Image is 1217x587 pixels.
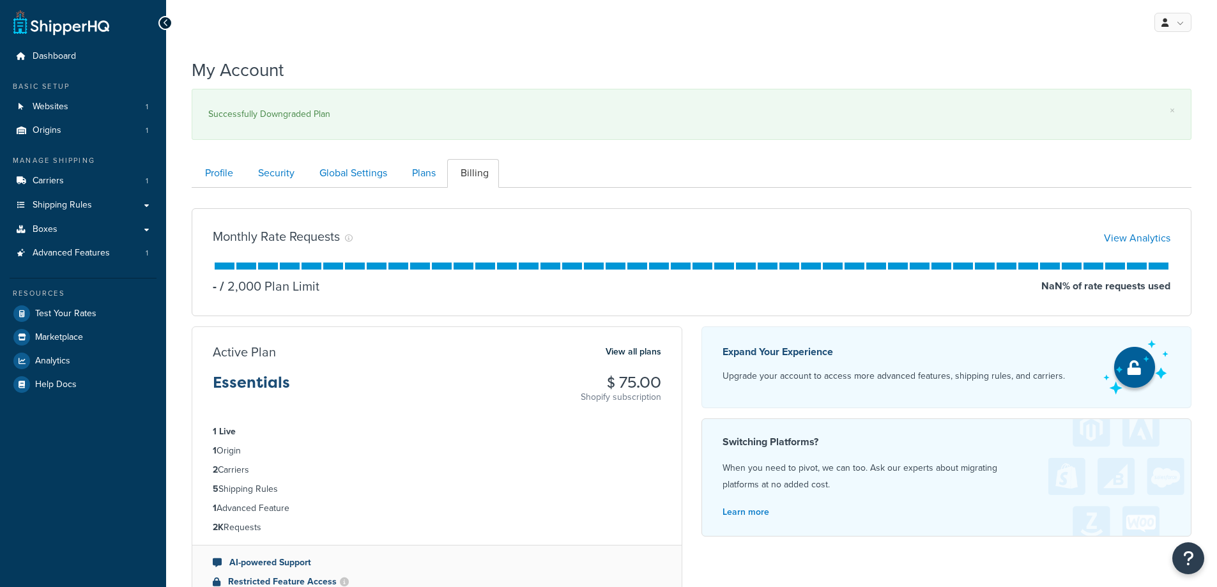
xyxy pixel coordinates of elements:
[723,367,1065,385] p: Upgrade your account to access more advanced features, shipping rules, and carriers.
[35,356,70,367] span: Analytics
[213,277,217,295] p: -
[1172,542,1204,574] button: Open Resource Center
[33,176,64,187] span: Carriers
[213,229,340,243] h3: Monthly Rate Requests
[33,51,76,62] span: Dashboard
[10,45,157,68] a: Dashboard
[213,463,661,477] li: Carriers
[10,302,157,325] a: Test Your Rates
[606,344,661,360] a: View all plans
[1170,105,1175,116] a: ×
[10,194,157,217] a: Shipping Rules
[213,345,276,359] h3: Active Plan
[10,288,157,299] div: Resources
[213,482,661,496] li: Shipping Rules
[213,463,218,476] strong: 2
[306,159,397,188] a: Global Settings
[146,102,148,112] span: 1
[33,102,68,112] span: Websites
[146,176,148,187] span: 1
[10,155,157,166] div: Manage Shipping
[723,460,1171,493] p: When you need to pivot, we can too. Ask our experts about migrating platforms at no added cost.
[33,224,57,235] span: Boxes
[399,159,446,188] a: Plans
[10,169,157,193] li: Carriers
[33,248,110,259] span: Advanced Features
[146,248,148,259] span: 1
[213,444,217,457] strong: 1
[10,373,157,396] a: Help Docs
[213,501,217,515] strong: 1
[723,505,769,519] a: Learn more
[1041,277,1170,295] p: NaN % of rate requests used
[213,425,236,438] strong: 1 Live
[701,326,1192,408] a: Expand Your Experience Upgrade your account to access more advanced features, shipping rules, and...
[146,125,148,136] span: 1
[10,241,157,265] a: Advanced Features 1
[10,169,157,193] a: Carriers 1
[213,501,661,515] li: Advanced Feature
[213,521,661,535] li: Requests
[13,10,109,35] a: ShipperHQ Home
[213,444,661,458] li: Origin
[213,556,661,570] li: AI-powered Support
[723,343,1065,361] p: Expand Your Experience
[245,159,305,188] a: Security
[581,374,661,391] h3: $ 75.00
[10,95,157,119] a: Websites 1
[220,277,224,296] span: /
[213,374,290,401] h3: Essentials
[192,159,243,188] a: Profile
[213,482,218,496] strong: 5
[10,349,157,372] a: Analytics
[217,277,319,295] p: 2,000 Plan Limit
[35,379,77,390] span: Help Docs
[33,125,61,136] span: Origins
[35,309,96,319] span: Test Your Rates
[723,434,1171,450] h4: Switching Platforms?
[192,57,284,82] h1: My Account
[10,119,157,142] a: Origins 1
[447,159,499,188] a: Billing
[33,200,92,211] span: Shipping Rules
[10,119,157,142] li: Origins
[10,81,157,92] div: Basic Setup
[10,326,157,349] a: Marketplace
[213,521,224,534] strong: 2K
[208,105,1175,123] div: Successfully Downgraded Plan
[10,218,157,241] a: Boxes
[35,332,83,343] span: Marketplace
[1104,231,1170,245] a: View Analytics
[10,241,157,265] li: Advanced Features
[581,391,661,404] p: Shopify subscription
[10,95,157,119] li: Websites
